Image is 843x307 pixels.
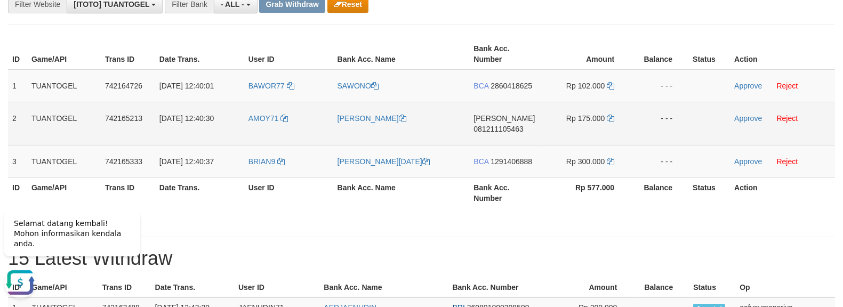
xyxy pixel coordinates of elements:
span: [DATE] 12:40:37 [159,157,214,166]
td: 3 [8,145,27,177]
th: Action [730,177,835,208]
th: User ID [244,39,333,69]
th: User ID [234,278,319,297]
th: Amount [543,39,630,69]
span: Rp 300.000 [566,157,605,166]
span: Copy 081211105463 to clipboard [473,125,523,133]
td: 2 [8,102,27,145]
th: Bank Acc. Name [333,39,470,69]
span: 742164726 [105,82,142,90]
span: Copy 2860418625 to clipboard [491,82,532,90]
th: Bank Acc. Number [469,39,543,69]
th: Date Trans. [151,278,234,297]
span: Rp 102.000 [566,82,605,90]
span: BCA [473,157,488,166]
a: [PERSON_NAME][DATE] [338,157,430,166]
th: Bank Acc. Number [448,278,551,297]
button: Open LiveChat chat widget [4,64,36,96]
th: Balance [633,278,689,297]
th: Bank Acc. Name [333,177,470,208]
th: Date Trans. [155,39,244,69]
th: Op [735,278,835,297]
td: TUANTOGEL [27,69,101,102]
th: Amount [550,278,633,297]
td: TUANTOGEL [27,102,101,145]
span: 742165333 [105,157,142,166]
th: Trans ID [101,177,155,208]
th: Trans ID [101,39,155,69]
span: Selamat datang kembali! Mohon informasikan kendala anda. [14,17,121,45]
th: Action [730,39,835,69]
span: BCA [473,82,488,90]
th: Rp 577.000 [543,177,630,208]
th: Game/API [27,39,101,69]
th: Bank Acc. Number [469,177,543,208]
td: - - - [630,102,688,145]
span: [DATE] 12:40:30 [159,114,214,123]
a: SAWONO [338,82,379,90]
a: Copy 300000 to clipboard [607,157,614,166]
h1: 15 Latest Withdraw [8,248,835,269]
a: Approve [734,82,762,90]
td: 1 [8,69,27,102]
a: Reject [777,114,798,123]
th: ID [8,177,27,208]
a: Reject [777,82,798,90]
td: - - - [630,145,688,177]
a: Copy 175000 to clipboard [607,114,614,123]
th: User ID [244,177,333,208]
span: Rp 175.000 [566,114,605,123]
a: BAWOR77 [248,82,294,90]
a: AMOY71 [248,114,288,123]
a: BRIAN9 [248,157,285,166]
th: Bank Acc. Name [319,278,448,297]
span: [PERSON_NAME] [473,114,535,123]
th: ID [8,39,27,69]
span: BRIAN9 [248,157,276,166]
td: - - - [630,69,688,102]
th: Game/API [27,177,101,208]
th: Date Trans. [155,177,244,208]
a: [PERSON_NAME] [338,114,406,123]
th: Balance [630,39,688,69]
a: Reject [777,157,798,166]
span: [DATE] 12:40:01 [159,82,214,90]
th: Status [688,177,730,208]
a: Copy 102000 to clipboard [607,82,614,90]
div: Showing 1 to 3 of 3 entries [8,211,343,226]
a: Approve [734,114,762,123]
th: Balance [630,177,688,208]
th: Status [689,278,735,297]
span: Copy 1291406888 to clipboard [491,157,532,166]
span: 742165213 [105,114,142,123]
span: AMOY71 [248,114,279,123]
th: Status [688,39,730,69]
a: Approve [734,157,762,166]
td: TUANTOGEL [27,145,101,177]
span: BAWOR77 [248,82,285,90]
